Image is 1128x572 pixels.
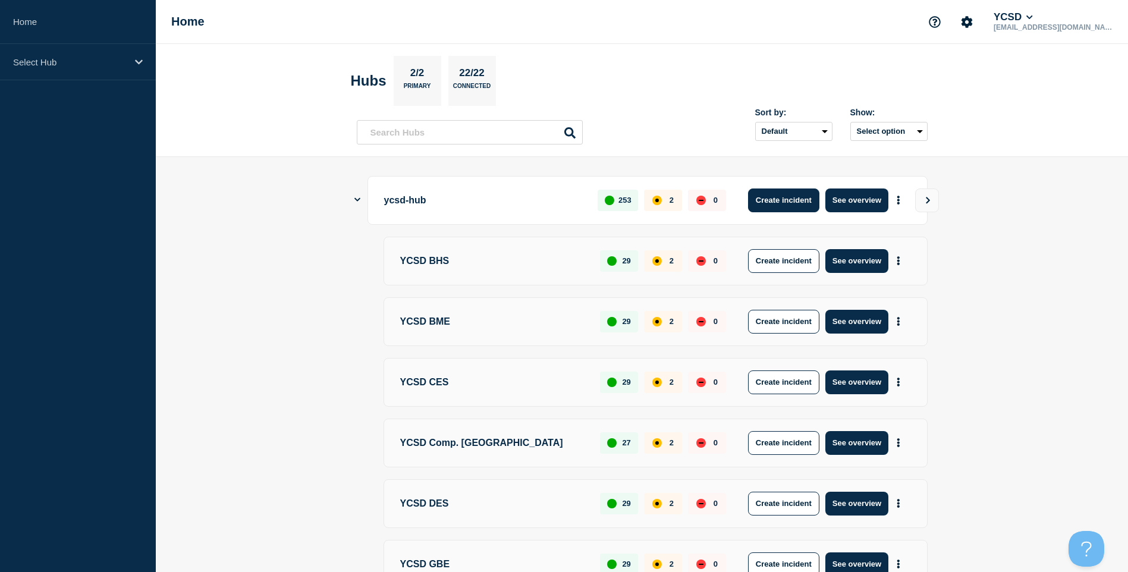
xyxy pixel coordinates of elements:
button: Account settings [954,10,979,34]
p: 0 [714,499,718,508]
button: See overview [825,370,888,394]
div: affected [652,378,662,387]
p: YCSD Comp. [GEOGRAPHIC_DATA] [400,431,587,455]
p: Primary [404,83,431,95]
p: YCSD DES [400,492,587,516]
input: Search Hubs [357,120,583,144]
div: affected [652,438,662,448]
p: 29 [622,560,630,568]
button: Create incident [748,310,819,334]
p: 0 [714,378,718,386]
div: down [696,196,706,205]
p: [EMAIL_ADDRESS][DOMAIN_NAME] [991,23,1115,32]
p: 0 [714,560,718,568]
button: More actions [891,310,906,332]
button: YCSD [991,11,1035,23]
h1: Home [171,15,205,29]
div: down [696,438,706,448]
div: up [607,378,617,387]
div: up [607,499,617,508]
button: See overview [825,492,888,516]
p: 2 [670,317,674,326]
button: Create incident [748,188,819,212]
div: up [607,560,617,569]
p: 2/2 [406,67,429,83]
div: down [696,256,706,266]
button: Create incident [748,492,819,516]
div: down [696,378,706,387]
button: Create incident [748,370,819,394]
div: affected [652,499,662,508]
p: 2 [670,438,674,447]
div: down [696,560,706,569]
button: Create incident [748,249,819,273]
p: 27 [622,438,630,447]
button: Create incident [748,431,819,455]
div: affected [652,256,662,266]
button: View [915,188,939,212]
div: down [696,499,706,508]
p: YCSD BHS [400,249,587,273]
div: affected [652,317,662,326]
button: Select option [850,122,928,141]
p: 2 [670,378,674,386]
div: Show: [850,108,928,117]
p: 29 [622,499,630,508]
p: ycsd-hub [384,188,585,212]
p: 29 [622,378,630,386]
p: 2 [670,499,674,508]
p: 2 [670,256,674,265]
div: Sort by: [755,108,832,117]
h2: Hubs [351,73,387,89]
p: 2 [670,560,674,568]
p: 0 [714,196,718,205]
p: 29 [622,317,630,326]
button: See overview [825,310,888,334]
select: Sort by [755,122,832,141]
button: Support [922,10,947,34]
iframe: Help Scout Beacon - Open [1069,531,1104,567]
button: More actions [891,189,906,211]
p: 253 [618,196,631,205]
button: More actions [891,492,906,514]
p: Connected [453,83,491,95]
button: See overview [825,188,888,212]
div: up [607,317,617,326]
div: up [607,438,617,448]
div: affected [652,196,662,205]
p: 0 [714,438,718,447]
button: See overview [825,431,888,455]
button: Show Connected Hubs [354,196,360,205]
div: up [607,256,617,266]
div: affected [652,560,662,569]
p: YCSD BME [400,310,587,334]
p: 2 [670,196,674,205]
p: Select Hub [13,57,127,67]
p: 22/22 [455,67,489,83]
p: 29 [622,256,630,265]
button: More actions [891,250,906,272]
button: More actions [891,432,906,454]
p: 0 [714,256,718,265]
div: up [605,196,614,205]
p: 0 [714,317,718,326]
button: More actions [891,371,906,393]
div: down [696,317,706,326]
p: YCSD CES [400,370,587,394]
button: See overview [825,249,888,273]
